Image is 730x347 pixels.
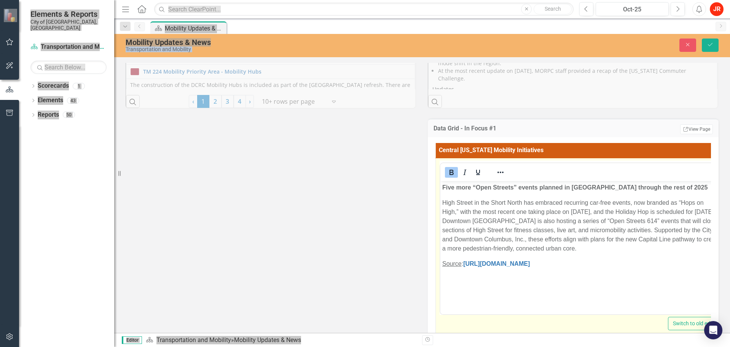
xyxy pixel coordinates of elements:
[534,4,572,14] button: Search
[596,2,669,16] button: Oct-25
[680,124,713,134] a: View Page
[30,61,107,74] input: Search Below...
[434,125,613,132] h3: Data Grid - In Focus #1
[38,96,63,105] a: Elements
[154,3,574,16] input: Search ClearPoint...
[30,19,107,31] small: City of [GEOGRAPHIC_DATA], [GEOGRAPHIC_DATA]
[38,111,59,119] a: Reports
[122,336,142,344] span: Editor
[126,38,458,47] div: Mobility Updates & News
[458,167,471,178] button: Italic
[165,24,225,33] div: Mobility Updates & News
[445,167,458,178] button: Bold
[30,10,107,19] span: Elements & Reports
[668,317,723,330] button: Switch to old editor
[494,167,507,178] button: Reveal or hide additional toolbar items
[704,321,722,339] div: Open Intercom Messenger
[234,336,301,344] div: Mobility Updates & News
[545,6,561,12] span: Search
[710,2,724,16] button: JR
[30,43,107,51] a: Transportation and Mobility
[63,112,75,118] div: 50
[73,83,85,89] div: 1
[4,8,17,22] img: ClearPoint Strategy
[38,82,69,90] a: Scorecards
[126,47,458,52] div: Transportation and Mobility
[472,167,485,178] button: Underline
[156,336,231,344] a: Transportation and Mobility
[598,5,666,14] div: Oct-25
[440,181,722,314] iframe: Rich Text Area
[67,97,79,104] div: 43
[146,336,416,345] div: »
